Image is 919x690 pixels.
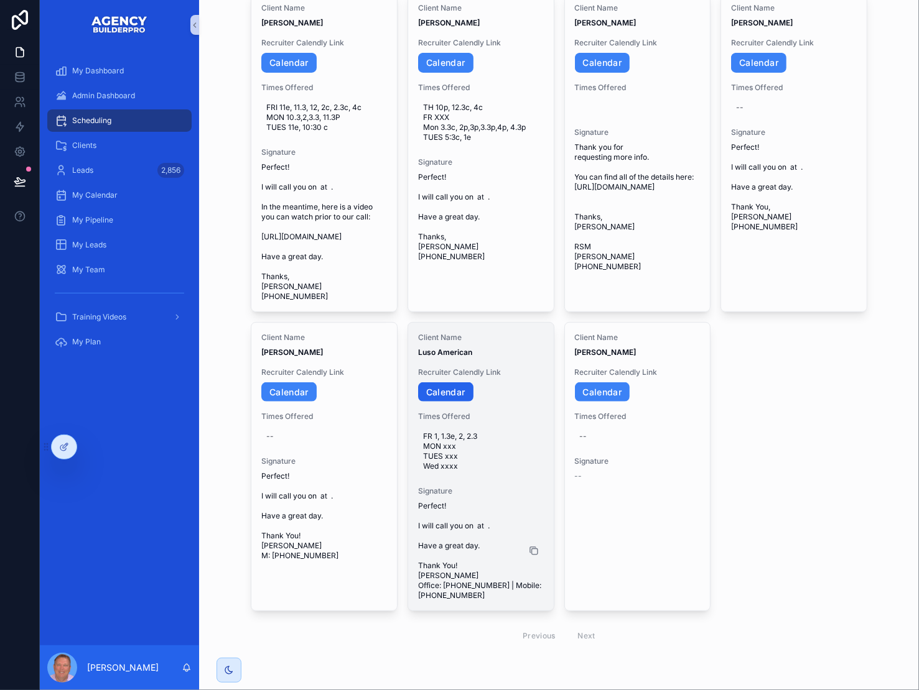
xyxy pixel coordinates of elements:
[157,163,184,178] div: 2,856
[261,347,323,357] strong: [PERSON_NAME]
[575,333,701,343] span: Client Name
[418,53,473,73] a: Calendar
[731,18,793,27] strong: [PERSON_NAME]
[72,66,124,76] span: My Dashboard
[72,140,96,150] span: Clients
[418,367,544,377] span: Recruiter Calendly Link
[575,38,701,48] span: Recruiter Calendly Link
[575,127,701,137] span: Signature
[423,103,539,142] span: TH 10p, 12.3c, 4c FR XXX Mon 3.3c, 2p,3p,3.3p,4p, 4.3p TUES 5:3c, 1e
[575,382,630,402] a: Calendar
[261,456,387,466] span: Signature
[575,83,701,93] span: Times Offered
[575,3,701,13] span: Client Name
[251,322,398,612] a: Client Name[PERSON_NAME]Recruiter Calendly LinkCalendarTimes Offered--SignaturePerfect! I will ca...
[261,333,387,343] span: Client Name
[731,142,857,232] span: Perfect! I will call you on at . Have a great day. Thank You, [PERSON_NAME] [PHONE_NUMBER]
[418,3,544,13] span: Client Name
[40,50,199,371] div: scrollable content
[47,306,192,328] a: Training Videos
[418,501,544,600] span: Perfect! I will call you on at . Have a great day. Thank You! [PERSON_NAME] Office: [PHONE_NUMBER...
[261,382,317,402] a: Calendar
[261,412,387,421] span: Times Offered
[575,412,701,421] span: Times Offered
[580,431,587,441] div: --
[418,412,544,421] span: Times Offered
[418,83,544,93] span: Times Offered
[418,157,544,167] span: Signature
[423,431,539,471] span: FR 1, 1.3e, 2, 2.3 MON xxx TUES xxx Wed xxxx
[418,382,473,402] a: Calendar
[731,127,857,137] span: Signature
[72,337,101,347] span: My Plan
[47,331,192,353] a: My Plan
[261,367,387,377] span: Recruiter Calendly Link
[575,471,582,481] span: --
[91,15,148,35] img: App logo
[731,3,857,13] span: Client Name
[731,53,786,73] a: Calendar
[575,347,637,357] strong: [PERSON_NAME]
[47,60,192,82] a: My Dashboard
[72,190,118,200] span: My Calendar
[72,265,105,275] span: My Team
[72,312,126,322] span: Training Videos
[72,91,135,101] span: Admin Dashboard
[575,142,701,272] span: Thank you for requesting more info. You can find all of the details here: [URL][DOMAIN_NAME] Than...
[261,18,323,27] strong: [PERSON_NAME]
[47,159,192,182] a: Leads2,856
[261,83,387,93] span: Times Offered
[72,116,111,126] span: Scheduling
[261,3,387,13] span: Client Name
[47,234,192,256] a: My Leads
[47,259,192,281] a: My Team
[564,322,711,612] a: Client Name[PERSON_NAME]Recruiter Calendly LinkCalendarTimes Offered--Signature--
[418,38,544,48] span: Recruiter Calendly Link
[261,38,387,48] span: Recruiter Calendly Link
[575,53,630,73] a: Calendar
[47,85,192,107] a: Admin Dashboard
[72,240,106,250] span: My Leads
[731,83,857,93] span: Times Offered
[72,215,113,225] span: My Pipeline
[47,109,192,132] a: Scheduling
[418,347,472,357] strong: Luso American
[266,431,274,441] div: --
[261,471,387,561] span: Perfect! I will call you on at . Have a great day. Thank You! [PERSON_NAME] M: [PHONE_NUMBER]
[47,134,192,157] a: Clients
[72,165,93,175] span: Leads
[261,53,317,73] a: Calendar
[736,103,744,113] div: --
[261,162,387,301] span: Perfect! I will call you on at . In the meantime, here is a video you can watch prior to our call...
[575,367,701,377] span: Recruiter Calendly Link
[575,456,701,466] span: Signature
[47,209,192,231] a: My Pipeline
[418,172,544,262] span: Perfect! I will call you on at . Have a great day. Thanks, [PERSON_NAME] [PHONE_NUMBER]
[418,333,544,343] span: Client Name
[575,18,637,27] strong: [PERSON_NAME]
[261,147,387,157] span: Signature
[408,322,554,612] a: Client NameLuso AmericanRecruiter Calendly LinkCalendarTimes OfferedFR 1, 1.3e, 2, 2.3 MON xxx TU...
[731,38,857,48] span: Recruiter Calendly Link
[418,486,544,496] span: Signature
[418,18,480,27] strong: [PERSON_NAME]
[266,103,382,132] span: FRI 11e, 11.3, 12, 2c, 2.3c, 4c MON 10.3,2,3.3, 11.3P TUES 11e, 10:30 c
[87,661,159,674] p: [PERSON_NAME]
[47,184,192,206] a: My Calendar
